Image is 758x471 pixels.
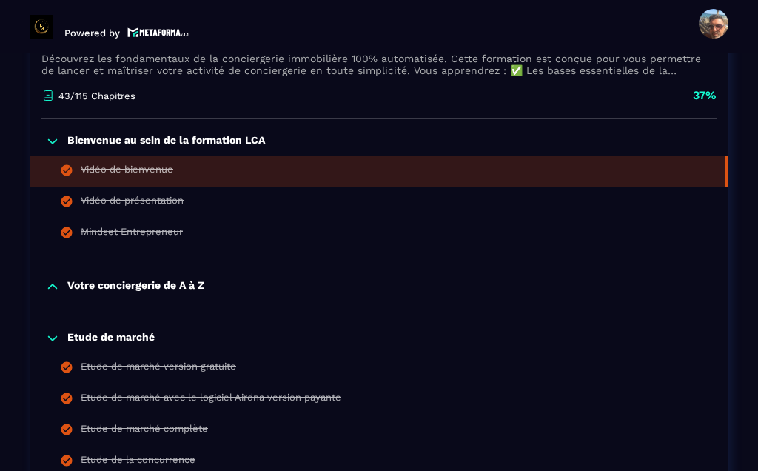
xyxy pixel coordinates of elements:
[67,134,265,149] p: Bienvenue au sein de la formation LCA
[41,53,717,76] p: Découvrez les fondamentaux de la conciergerie immobilière 100% automatisée. Cette formation est c...
[81,164,173,180] div: Vidéo de bienvenue
[81,392,341,408] div: Etude de marché avec le logiciel Airdna version payante
[81,226,183,242] div: Mindset Entrepreneur
[30,15,53,39] img: logo-branding
[81,195,184,211] div: Vidéo de présentation
[81,423,208,439] div: Etude de marché complète
[81,454,195,470] div: Etude de la concurrence
[127,26,189,39] img: logo
[693,87,717,104] p: 37%
[64,27,120,39] p: Powered by
[81,361,236,377] div: Etude de marché version gratuite
[67,331,155,346] p: Etude de marché
[58,90,135,101] p: 43/115 Chapitres
[67,279,204,294] p: Votre conciergerie de A à Z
